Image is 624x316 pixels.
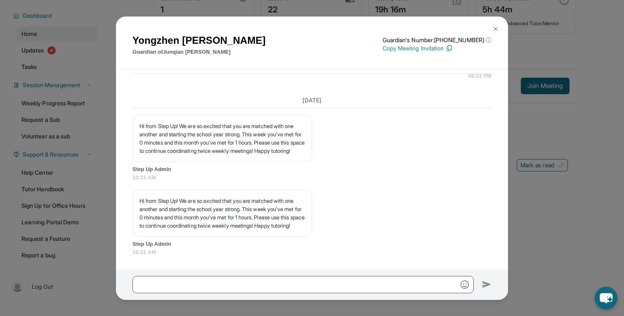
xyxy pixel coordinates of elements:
[132,96,492,105] h3: [DATE]
[461,280,469,289] img: Emoji
[139,197,305,230] p: Hi from Step Up! We are so excited that you are matched with one another and starting the school ...
[445,45,453,52] img: Copy Icon
[595,287,617,309] button: chat-button
[132,48,265,56] p: Guardian of Junqian [PERSON_NAME]
[132,165,492,173] span: Step Up Admin
[482,280,492,290] img: Send icon
[468,72,492,80] span: 08:22 PM
[492,26,499,32] img: Close Icon
[132,173,492,182] span: 10:21 AM
[383,44,492,52] p: Copy Meeting Invitation
[139,122,305,155] p: Hi from Step Up! We are so excited that you are matched with one another and starting the school ...
[132,33,265,48] h1: Yongzhen [PERSON_NAME]
[486,36,492,44] span: ⓘ
[383,36,492,44] p: Guardian's Number: [PHONE_NUMBER]
[132,240,492,248] span: Step Up Admin
[132,248,492,257] span: 10:21 AM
